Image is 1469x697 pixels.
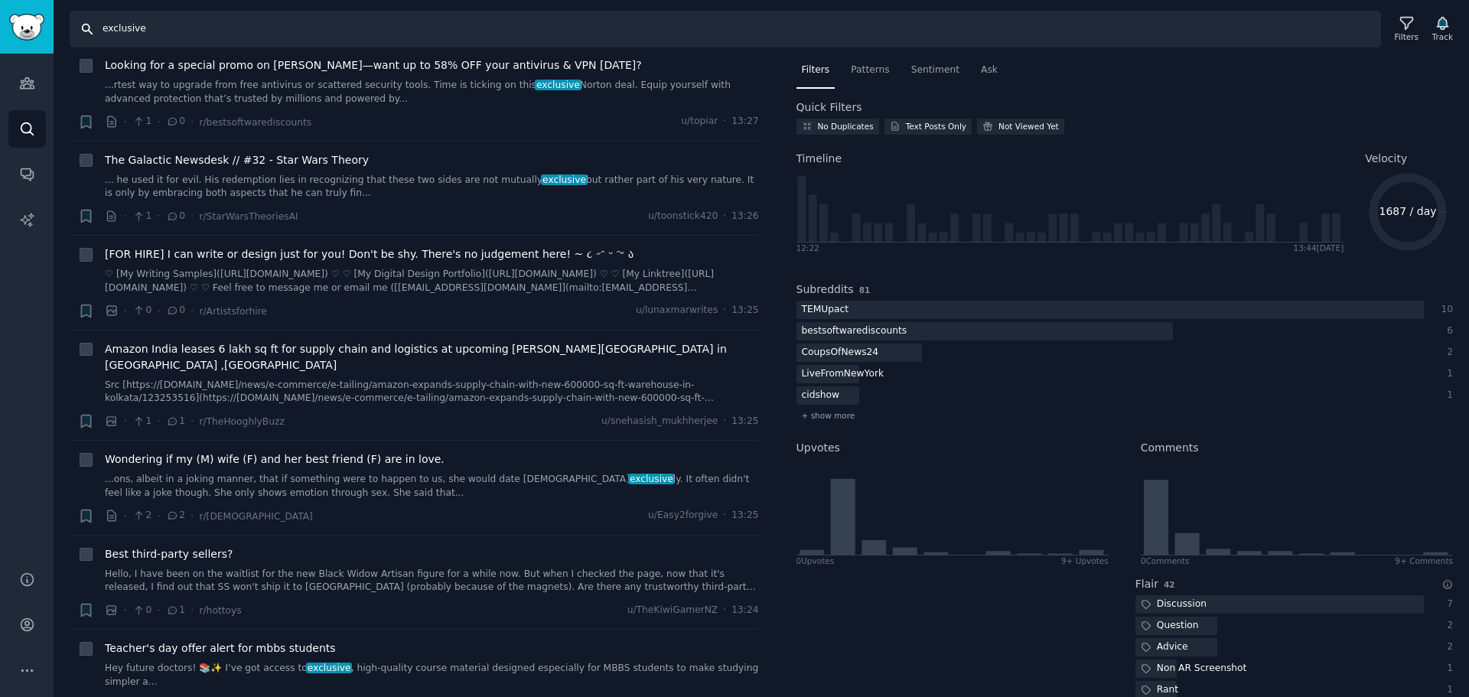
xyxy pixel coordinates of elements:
a: Teacher's day offer alert for mbbs students [105,640,336,656]
span: r/bestsoftwarediscounts [199,117,311,128]
span: · [124,208,127,224]
a: Best third-party sellers? [105,546,233,562]
span: r/StarWarsTheoriesAI [199,211,298,222]
button: Track [1427,13,1458,45]
div: TEMUpact [796,301,855,320]
span: u/Easy2forgive [648,509,718,523]
span: exclusive [628,474,674,484]
span: 42 [1164,580,1175,589]
span: 2 [132,509,151,523]
span: exclusive [535,80,581,90]
span: u/lunaxmarwrites [636,304,718,318]
span: · [124,303,127,319]
span: Velocity [1365,151,1407,167]
a: ...rtest way to upgrade from free antivirus or scattered security tools. Time is ticking on thise... [105,79,759,106]
span: · [723,304,726,318]
span: 0 [132,304,151,318]
span: 1 [166,415,185,428]
span: + show more [802,410,855,421]
div: No Duplicates [818,121,874,132]
span: · [157,413,160,429]
span: · [157,114,160,130]
span: · [191,508,194,524]
span: 0 [132,604,151,617]
span: · [124,413,127,429]
div: LiveFromNewYork [796,365,890,384]
span: · [124,114,127,130]
div: 9+ Comments [1395,555,1453,566]
span: u/TheKiwiGamerNZ [627,604,718,617]
span: Sentiment [911,64,959,77]
span: · [723,115,726,129]
div: Track [1432,31,1453,42]
a: ♡ [My Writing Samples]([URL][DOMAIN_NAME]) ♡ ♡ [My Digital Design Portfolio]([URL][DOMAIN_NAME]) ... [105,268,759,295]
span: · [157,303,160,319]
span: Filters [802,64,830,77]
span: · [723,509,726,523]
span: 13:25 [731,509,758,523]
a: Hey future doctors! 📚✨ I’ve got access toexclusive, high-quality course material designed especia... [105,662,759,689]
span: 1 [132,115,151,129]
h2: Upvotes [796,440,840,456]
span: Patterns [851,64,889,77]
a: ... he used it for evil. His redemption lies in recognizing that these two sides are not mutually... [105,174,759,200]
a: ...ons, albeit in a joking manner, that if something were to happen to us, she would date [DEMOGR... [105,473,759,500]
div: 7 [1440,598,1454,611]
span: 2 [166,509,185,523]
div: Question [1135,617,1204,636]
span: 0 [166,304,185,318]
div: 0 Upvote s [796,555,835,566]
span: 0 [166,115,185,129]
span: u/toonstick420 [648,210,718,223]
div: 6 [1440,324,1454,338]
span: 13:26 [731,210,758,223]
a: The Galactic Newsdesk // #32 - Star Wars Theory [105,152,369,168]
span: · [723,210,726,223]
div: CoupsOfNews24 [796,344,884,363]
a: Looking for a special promo on [PERSON_NAME]—want up to 58% OFF your antivirus & VPN [DATE]? [105,57,642,73]
a: Amazon India leases 6 lakh sq ft for supply chain and logistics at upcoming [PERSON_NAME][GEOGRAP... [105,341,759,373]
div: Discussion [1135,595,1212,614]
div: Advice [1135,638,1194,657]
span: · [124,508,127,524]
div: 1 [1440,683,1454,697]
span: 13:27 [731,115,758,129]
span: r/[DEMOGRAPHIC_DATA] [199,511,312,522]
div: Not Viewed Yet [998,121,1059,132]
div: 13:44 [DATE] [1293,243,1344,253]
div: 12:22 [796,243,819,253]
span: 13:25 [731,304,758,318]
div: 1 [1440,367,1454,381]
div: 1 [1440,389,1454,402]
span: exclusive [541,174,587,185]
span: · [191,413,194,429]
a: Src [https://[DOMAIN_NAME]/news/e-commerce/e-tailing/amazon-expands-supply-chain-with-new-600000-... [105,379,759,405]
span: · [191,602,194,618]
span: · [157,208,160,224]
span: 1 [132,210,151,223]
span: r/TheHooghlyBuzz [199,416,284,427]
div: Text Posts Only [906,121,966,132]
div: 2 [1440,619,1454,633]
img: GummySearch logo [9,14,44,41]
span: Timeline [796,151,842,167]
div: bestsoftwarediscounts [796,322,913,341]
text: 1687 / day [1379,205,1437,217]
div: 2 [1440,640,1454,654]
span: · [124,602,127,618]
div: Filters [1395,31,1419,42]
span: · [157,602,160,618]
div: 1 [1440,662,1454,676]
div: 2 [1440,346,1454,360]
span: Wondering if my (M) wife (F) and her best friend (F) are in love. [105,451,445,467]
span: · [723,415,726,428]
div: 9+ Upvotes [1061,555,1109,566]
span: exclusive [306,663,352,673]
span: 81 [859,285,871,295]
div: cidshow [796,386,845,405]
a: Hello, I have been on the waitlist for the new Black Widow Artisan figure for a while now. But wh... [105,568,759,594]
h2: Flair [1135,576,1158,592]
div: 10 [1440,303,1454,317]
a: [FOR HIRE] I can write or design just for you! Don't be shy. There's no judgement here! ~ ૮ ˶ᵔ ᵕ ... [105,246,634,262]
